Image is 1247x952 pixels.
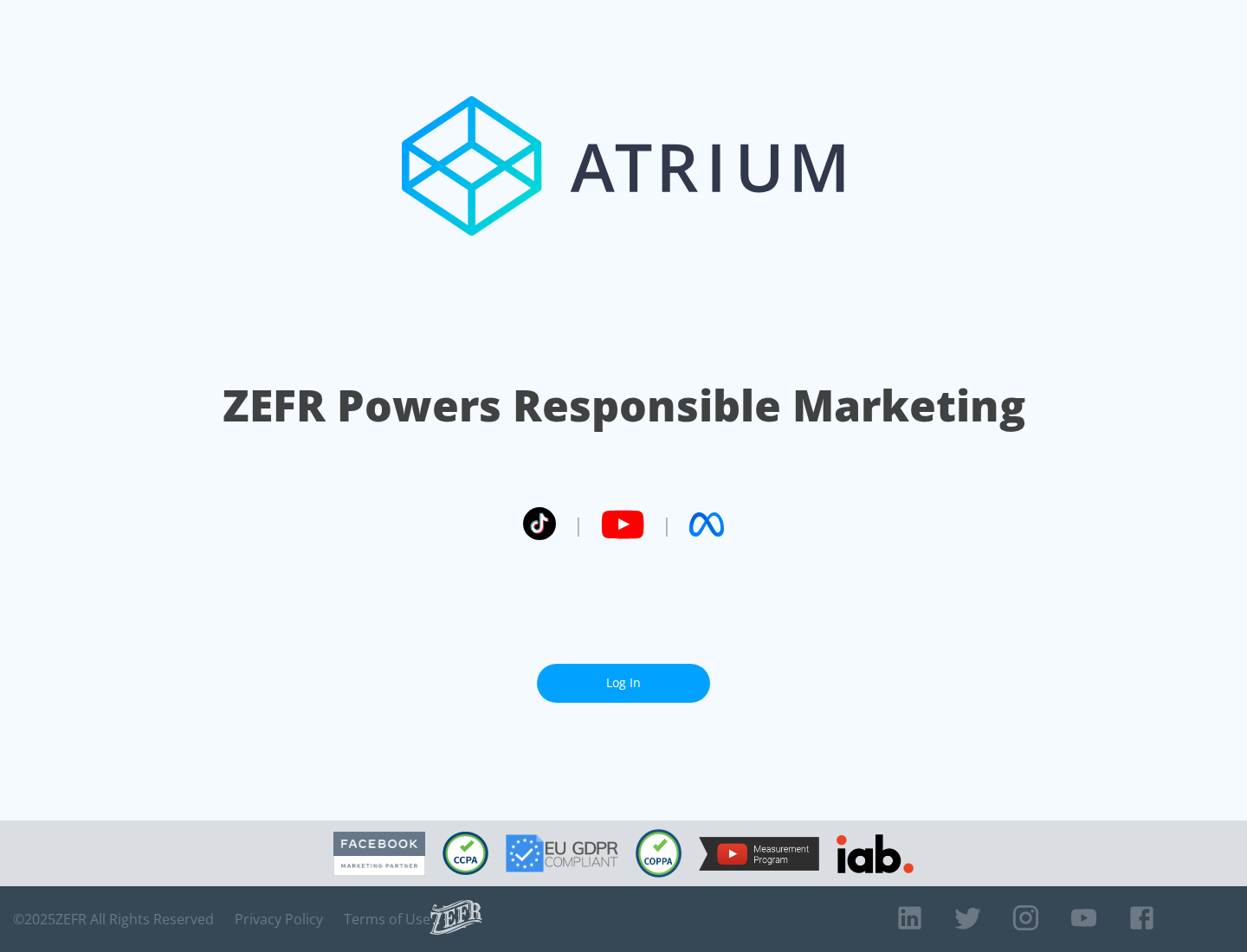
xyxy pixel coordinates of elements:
img: COPPA Compliant [636,829,682,878]
span: | [662,511,672,537]
a: Privacy Policy [235,910,323,928]
h1: ZEFR Powers Responsible Marketing [223,376,1025,435]
img: CCPA Compliant [443,832,488,875]
a: Terms of Use [344,910,430,928]
img: Facebook Marketing Partner [333,832,425,876]
img: IAB [837,834,914,873]
img: YouTube Measurement Program [699,837,819,871]
span: © 2025 ZEFR All Rights Reserved [13,910,214,928]
a: Log In [537,664,710,703]
span: | [573,511,584,537]
img: GDPR Compliant [506,834,618,872]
